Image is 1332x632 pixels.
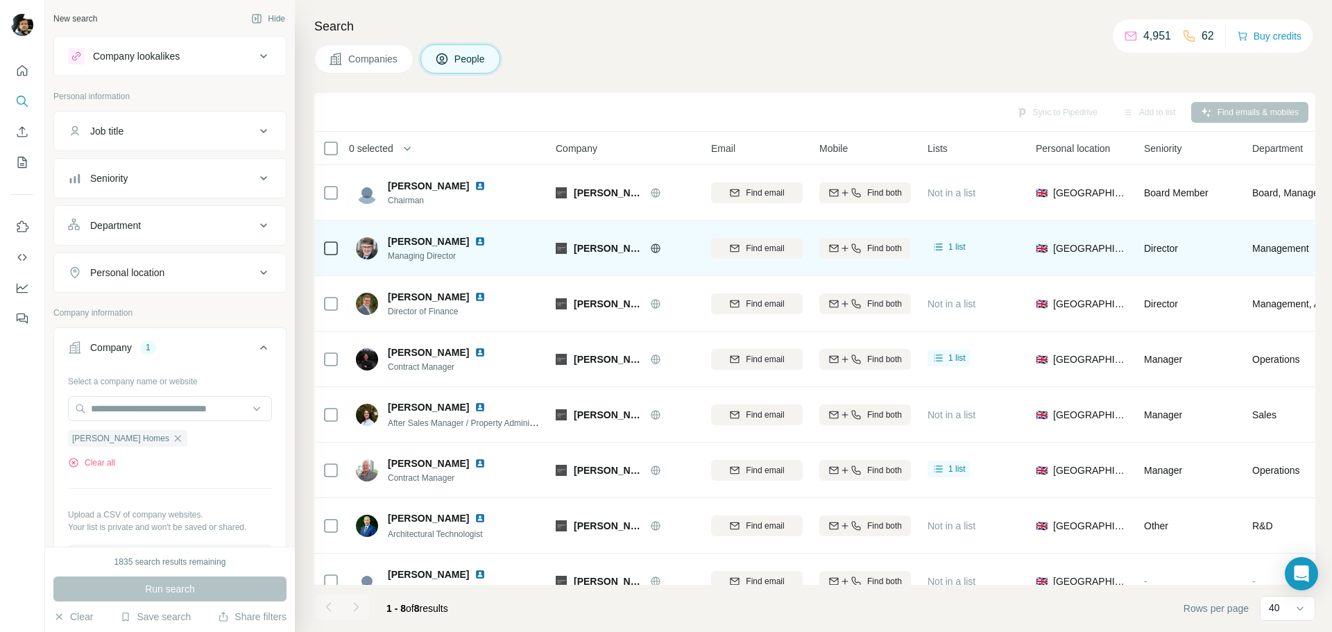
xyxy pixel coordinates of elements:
button: Clear all [68,456,115,469]
img: Avatar [356,348,378,370]
img: LinkedIn logo [475,458,486,469]
span: [GEOGRAPHIC_DATA] [1053,519,1127,533]
button: Company lookalikes [54,40,286,73]
span: [GEOGRAPHIC_DATA] [1053,297,1127,311]
span: Managing Director [388,250,502,262]
span: 🇬🇧 [1036,186,1048,200]
span: Manager [1144,465,1182,476]
button: Find email [711,404,803,425]
span: 🇬🇧 [1036,519,1048,533]
span: Director [1144,243,1178,254]
p: 62 [1202,28,1214,44]
img: Logo of Hagan Homes [556,298,567,309]
span: Find email [746,353,784,366]
span: Email [711,142,735,155]
span: Operations [1252,463,1299,477]
span: Seniority [1144,142,1181,155]
button: Quick start [11,58,33,83]
img: Avatar [11,14,33,36]
span: 1 list [948,352,966,364]
span: Find both [867,187,902,199]
span: Rows per page [1184,601,1249,615]
button: Find email [711,293,803,314]
img: Logo of Hagan Homes [556,243,567,254]
button: Find both [819,182,911,203]
span: Architectural Technologist [388,529,483,539]
span: Find both [867,409,902,421]
span: Manager [1144,409,1182,420]
span: Find both [867,353,902,366]
span: [PERSON_NAME] [388,179,469,193]
button: Dashboard [11,275,33,300]
span: Company [556,142,597,155]
span: 8 [414,603,420,614]
span: Find both [867,520,902,532]
img: Avatar [356,515,378,537]
button: Find both [819,293,911,314]
img: Avatar [356,293,378,315]
span: 1 list [948,463,966,475]
button: Find both [819,238,911,259]
img: Logo of Hagan Homes [556,409,567,420]
span: Contract Manager [388,361,502,373]
button: Find both [819,515,911,536]
button: Company1 [54,331,286,370]
span: Not in a list [928,298,975,309]
span: Find both [867,242,902,255]
img: Avatar [356,182,378,204]
span: Contract Manager [388,472,502,484]
img: Logo of Hagan Homes [556,576,567,587]
span: [GEOGRAPHIC_DATA] [1053,186,1127,200]
button: Find email [711,182,803,203]
span: After Sales Manager / Property Administrator [388,417,553,428]
span: Manager [1144,354,1182,365]
img: LinkedIn logo [475,402,486,413]
span: Board Member [1144,187,1209,198]
span: 0 selected [349,142,393,155]
img: LinkedIn logo [475,180,486,191]
p: Company information [53,307,287,319]
span: Not in a list [928,576,975,587]
img: Logo of Hagan Homes [556,520,567,531]
div: Company lookalikes [93,49,180,63]
span: [GEOGRAPHIC_DATA] [1053,241,1127,255]
button: Share filters [218,610,287,624]
span: Management [1252,241,1309,255]
span: [PERSON_NAME] Homes [574,408,643,422]
span: [PERSON_NAME] [388,400,469,414]
span: 1 - 8 [386,603,406,614]
img: LinkedIn logo [475,236,486,247]
p: Upload a CSV of company websites. [68,509,272,521]
div: New search [53,12,97,25]
span: Director [1144,298,1178,309]
span: [PERSON_NAME] Homes [574,241,643,255]
button: Find email [711,238,803,259]
span: People [454,52,486,66]
span: [PERSON_NAME] Homes [574,463,643,477]
div: Select a company name or website [68,370,272,388]
span: [PERSON_NAME] Homes [574,574,643,588]
button: Find email [711,460,803,481]
img: Avatar [356,459,378,481]
p: 4,951 [1143,28,1171,44]
span: Mobile [819,142,848,155]
span: [PERSON_NAME] [388,345,469,359]
button: Save search [120,610,191,624]
span: 🇬🇧 [1036,352,1048,366]
span: Other [1144,520,1168,531]
button: Find both [819,571,911,592]
button: Find both [819,349,911,370]
span: results [386,603,448,614]
img: LinkedIn logo [475,347,486,358]
span: Not in a list [928,409,975,420]
span: [PERSON_NAME] Homes [574,297,643,311]
button: Upload a list of companies [68,545,272,570]
span: 1 list [948,241,966,253]
span: [GEOGRAPHIC_DATA] [1053,352,1127,366]
span: Chairman [388,194,502,207]
span: 🇬🇧 [1036,297,1048,311]
span: [PERSON_NAME] [388,567,469,581]
span: [PERSON_NAME] Homes [72,432,169,445]
img: Logo of Hagan Homes [556,187,567,198]
div: 1835 search results remaining [114,556,226,568]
